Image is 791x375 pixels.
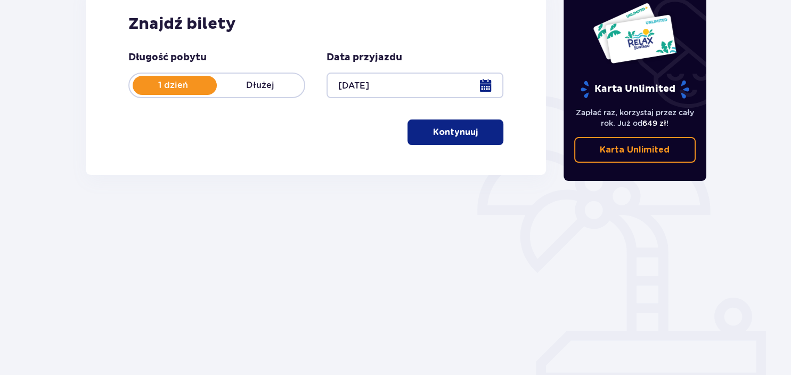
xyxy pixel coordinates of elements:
[433,126,478,138] p: Kontynuuj
[217,79,304,91] p: Dłużej
[592,2,677,64] img: Dwie karty całoroczne do Suntago z napisem 'UNLIMITED RELAX', na białym tle z tropikalnymi liśćmi...
[642,119,666,127] span: 649 zł
[580,80,690,99] p: Karta Unlimited
[574,137,696,163] a: Karta Unlimited
[129,79,217,91] p: 1 dzień
[600,144,670,156] p: Karta Unlimited
[128,14,504,34] h2: Znajdź bilety
[128,51,207,64] p: Długość pobytu
[574,107,696,129] p: Zapłać raz, korzystaj przez cały rok. Już od !
[327,51,402,64] p: Data przyjazdu
[407,119,503,145] button: Kontynuuj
